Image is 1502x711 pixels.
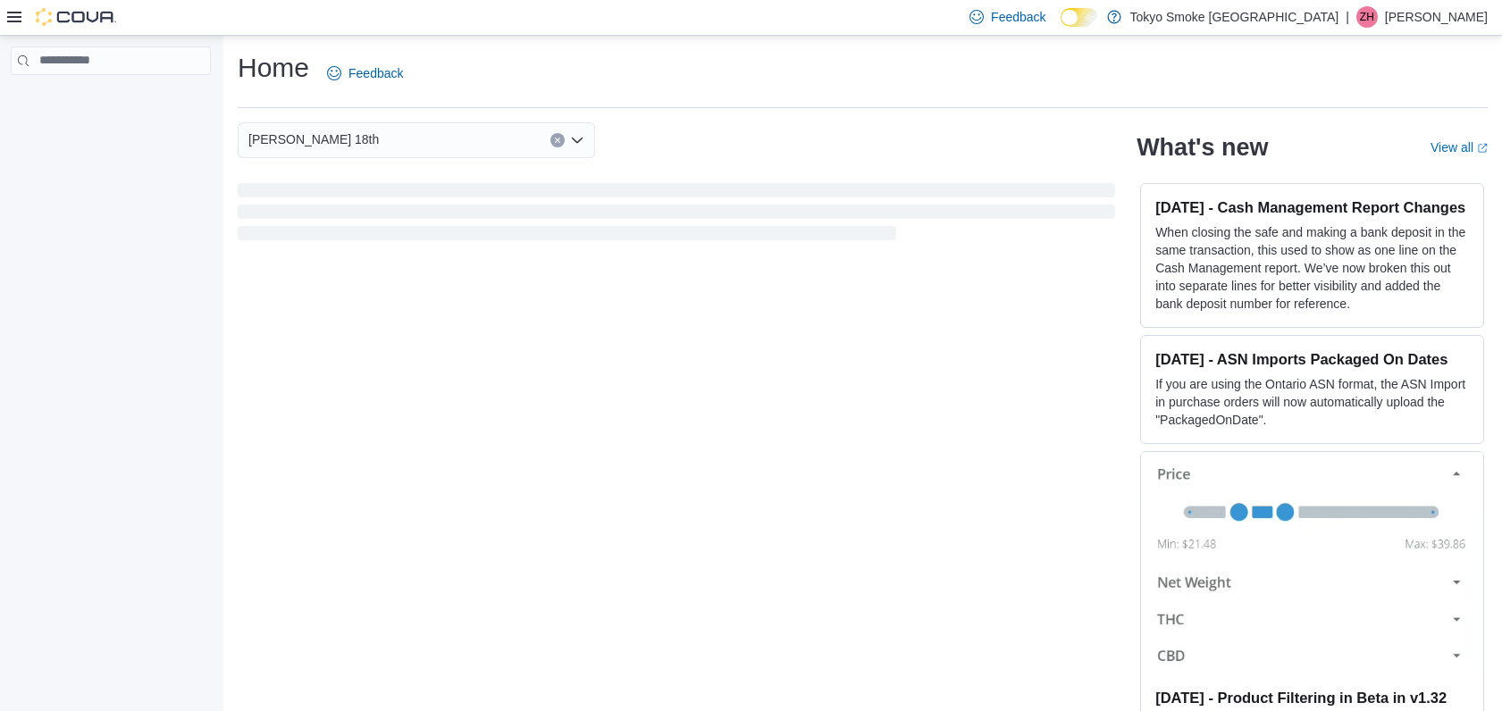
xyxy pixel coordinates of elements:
input: Dark Mode [1061,8,1098,27]
p: | [1346,6,1349,28]
h2: What's new [1137,133,1268,162]
button: Clear input [550,133,565,147]
a: Feedback [320,55,410,91]
p: If you are using the Ontario ASN format, the ASN Import in purchase orders will now automatically... [1155,375,1469,429]
span: Feedback [991,8,1045,26]
h3: [DATE] - Cash Management Report Changes [1155,198,1469,216]
p: When closing the safe and making a bank deposit in the same transaction, this used to show as one... [1155,223,1469,313]
button: Open list of options [570,133,584,147]
span: [PERSON_NAME] 18th [248,129,379,150]
nav: Complex example [11,79,211,121]
h1: Home [238,50,309,86]
div: Zoe Hyndman [1356,6,1378,28]
span: ZH [1360,6,1374,28]
span: Dark Mode [1061,27,1061,28]
h3: [DATE] - Product Filtering in Beta in v1.32 [1155,689,1469,707]
a: View allExternal link [1431,140,1488,155]
span: Feedback [348,64,403,82]
h3: [DATE] - ASN Imports Packaged On Dates [1155,350,1469,368]
p: Tokyo Smoke [GEOGRAPHIC_DATA] [1130,6,1339,28]
img: Cova [36,8,116,26]
svg: External link [1477,143,1488,154]
span: Loading [238,187,1115,244]
p: [PERSON_NAME] [1385,6,1488,28]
